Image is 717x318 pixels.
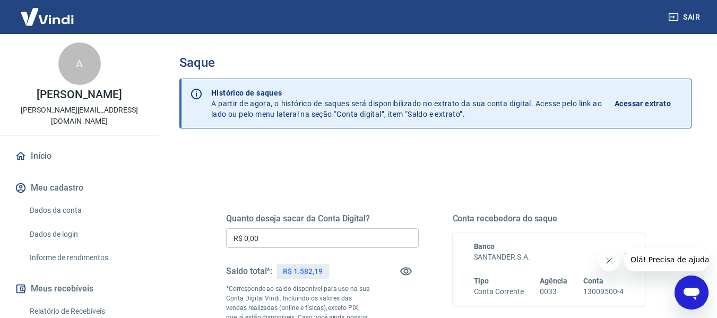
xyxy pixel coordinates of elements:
p: [PERSON_NAME] [37,89,122,100]
h6: SANTANDER S.A. [474,252,624,263]
h6: 0033 [540,286,567,297]
iframe: Fechar mensagem [599,250,620,271]
p: R$ 1.582,19 [283,266,322,277]
span: Conta [583,277,603,285]
span: Agência [540,277,567,285]
p: [PERSON_NAME][EMAIL_ADDRESS][DOMAIN_NAME] [8,105,150,127]
a: Início [13,144,146,168]
h5: Saldo total*: [226,266,272,277]
h5: Conta recebedora do saque [453,213,645,224]
span: Olá! Precisa de ajuda? [6,7,89,16]
iframe: Mensagem da empresa [624,248,709,271]
p: Acessar extrato [615,98,671,109]
button: Sair [666,7,704,27]
div: A [58,42,101,85]
p: A partir de agora, o histórico de saques será disponibilizado no extrato da sua conta digital. Ac... [211,88,602,119]
a: Dados de login [25,224,146,245]
img: Vindi [13,1,82,33]
iframe: Botão para abrir a janela de mensagens [675,276,709,310]
h6: Conta Corrente [474,286,524,297]
span: Banco [474,242,495,251]
h5: Quanto deseja sacar da Conta Digital? [226,213,419,224]
h6: 13009500-4 [583,286,624,297]
a: Acessar extrato [615,88,683,119]
a: Informe de rendimentos [25,247,146,269]
button: Meus recebíveis [13,277,146,300]
a: Dados da conta [25,200,146,221]
h3: Saque [179,55,692,70]
span: Tipo [474,277,489,285]
button: Meu cadastro [13,176,146,200]
p: Histórico de saques [211,88,602,98]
